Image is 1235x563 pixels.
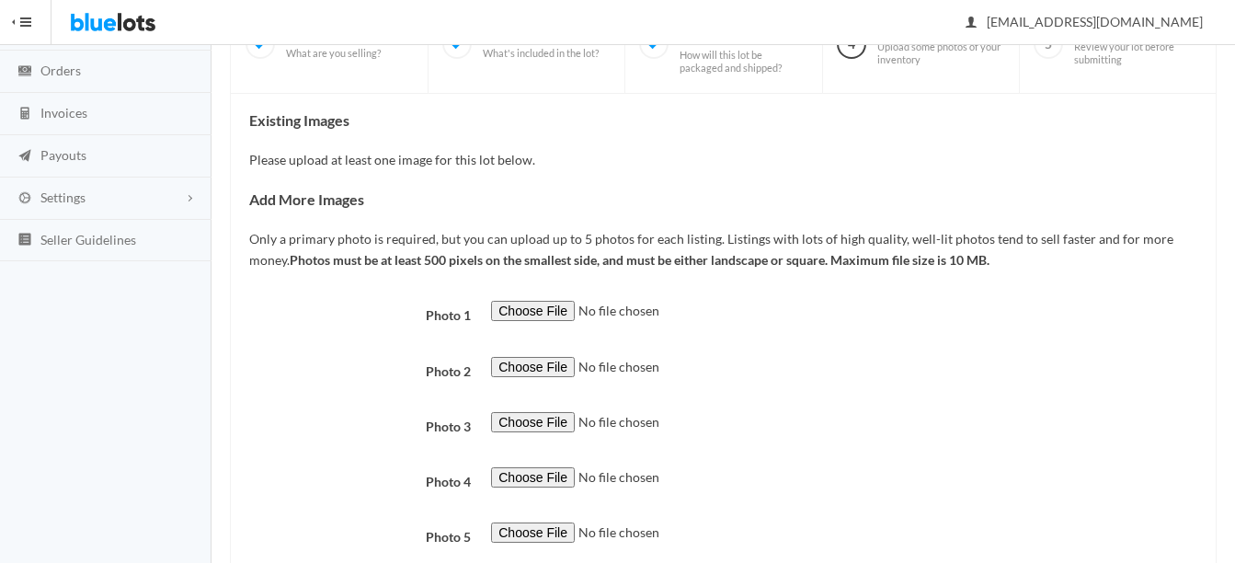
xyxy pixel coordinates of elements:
[40,105,87,121] span: Invoices
[249,229,1197,270] p: Only a primary photo is required, but you can upload up to 5 photos for each listing. Listings wi...
[16,232,34,249] ion-icon: list box
[239,412,481,438] label: Photo 3
[680,49,806,74] span: How will this lot be packaged and shipped?
[249,112,1197,129] h4: Existing Images
[877,40,1004,65] span: Upload some photos of your inventory
[16,148,34,166] ion-icon: paper plane
[962,15,980,32] ion-icon: person
[239,301,481,327] label: Photo 1
[16,106,34,123] ion-icon: calculator
[239,523,481,548] label: Photo 5
[239,357,481,383] label: Photo 2
[286,47,381,60] span: What are you selling?
[40,190,86,205] span: Settings
[40,147,86,163] span: Payouts
[483,47,599,60] span: What's included in the lot?
[239,467,481,493] label: Photo 4
[290,252,989,268] b: Photos must be at least 500 pixels on the smallest side, and must be either landscape or square. ...
[40,63,81,78] span: Orders
[249,191,1197,208] h4: Add More Images
[40,232,136,247] span: Seller Guidelines
[966,14,1203,29] span: [EMAIL_ADDRESS][DOMAIN_NAME]
[16,63,34,81] ion-icon: cash
[16,190,34,208] ion-icon: cog
[1074,40,1201,65] span: Review your lot before submitting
